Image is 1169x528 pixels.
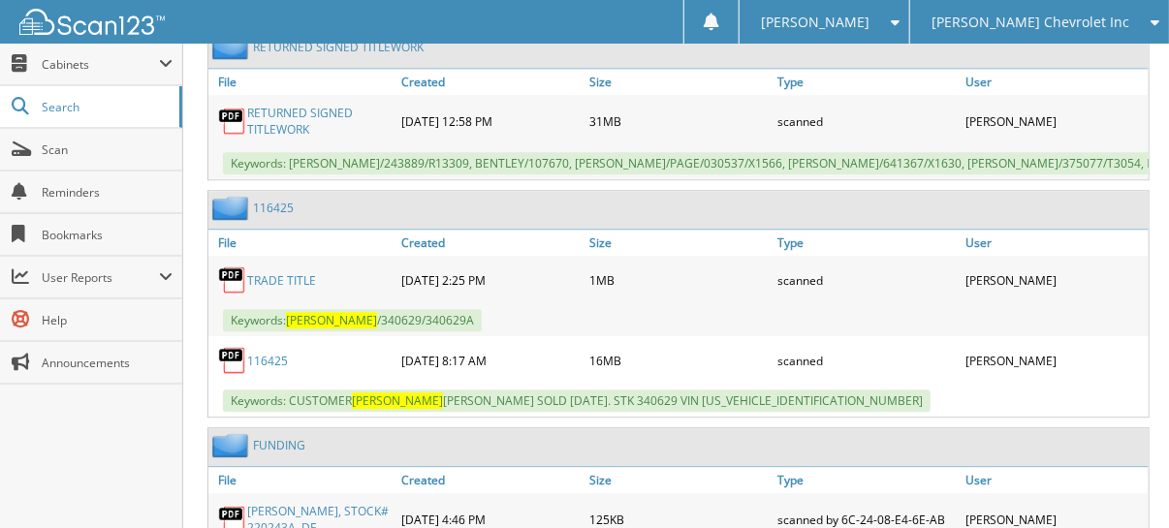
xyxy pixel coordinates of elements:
span: Bookmarks [42,227,173,243]
div: scanned [773,261,961,299]
a: Type [773,69,961,95]
div: 1MB [584,261,773,299]
a: User [961,230,1149,256]
span: [PERSON_NAME] Chevrolet Inc [932,16,1129,28]
a: Type [773,467,961,493]
span: Reminders [42,184,173,201]
img: folder2.png [212,196,253,220]
span: Keywords: CUSTOMER [PERSON_NAME] SOLD [DATE]. STK 340629 VIN [US_VEHICLE_IDENTIFICATION_NUMBER] [223,389,931,412]
span: [PERSON_NAME] [286,312,377,328]
div: [DATE] 2:25 PM [396,261,584,299]
a: File [208,69,396,95]
span: Keywords: /340629/340629A [223,309,482,331]
img: scan123-logo-white.svg [19,9,165,35]
div: scanned [773,341,961,380]
a: FUNDING [253,437,305,453]
a: Type [773,230,961,256]
span: Help [42,312,173,328]
div: [DATE] 8:17 AM [396,341,584,380]
a: RETURNED SIGNED TITLEWORK [247,105,392,138]
a: RETURNED SIGNED TITLEWORK [253,39,424,55]
a: File [208,467,396,493]
span: [PERSON_NAME] [761,16,869,28]
div: 31MB [584,100,773,142]
span: User Reports [42,269,159,286]
a: Size [584,230,773,256]
img: PDF.png [218,265,247,295]
div: [PERSON_NAME] [961,100,1149,142]
a: Size [584,69,773,95]
a: User [961,467,1149,493]
img: PDF.png [218,346,247,375]
img: folder2.png [212,35,253,59]
a: Created [396,230,584,256]
span: Announcements [42,355,173,371]
div: [PERSON_NAME] [961,341,1149,380]
a: File [208,230,396,256]
iframe: Chat Widget [1072,435,1169,528]
a: Created [396,467,584,493]
span: Cabinets [42,56,159,73]
a: 116425 [253,200,294,216]
div: scanned [773,100,961,142]
div: [DATE] 12:58 PM [396,100,584,142]
a: Created [396,69,584,95]
span: Search [42,99,170,115]
a: 116425 [247,353,288,369]
span: Scan [42,141,173,158]
span: [PERSON_NAME] [352,392,443,409]
img: folder2.png [212,433,253,457]
img: PDF.png [218,107,247,136]
a: Size [584,467,773,493]
div: 16MB [584,341,773,380]
a: User [961,69,1149,95]
a: TRADE TITLE [247,272,316,289]
div: [PERSON_NAME] [961,261,1149,299]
